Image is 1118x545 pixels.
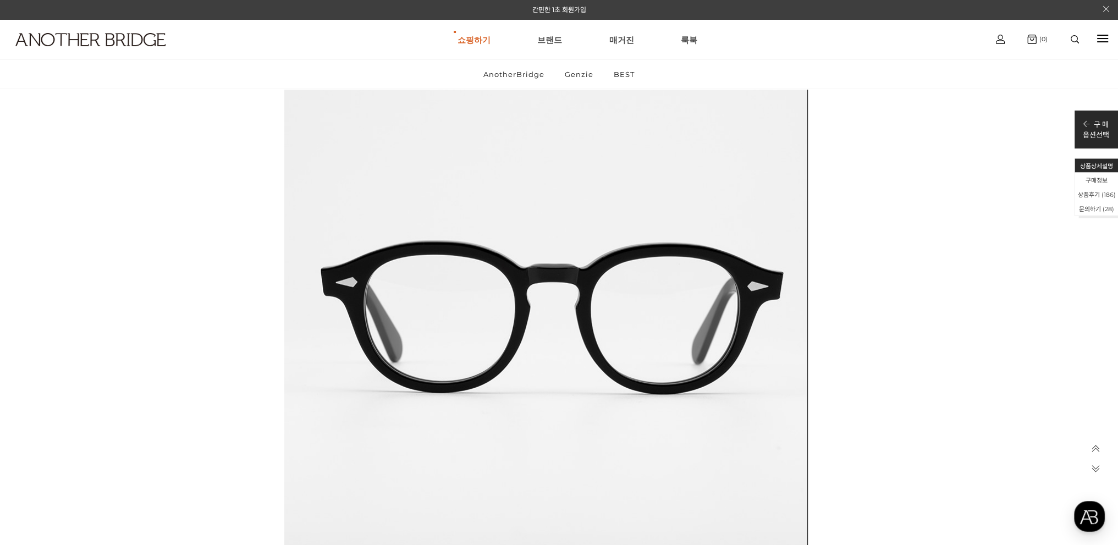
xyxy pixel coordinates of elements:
[1083,129,1109,140] p: 옵션선택
[474,60,554,89] a: AnotherBridge
[5,33,173,73] a: logo
[681,20,697,59] a: 룩북
[1027,35,1048,44] a: (0)
[1027,35,1037,44] img: cart
[1104,191,1114,199] span: 186
[142,349,211,376] a: 설정
[73,349,142,376] a: 대화
[170,365,183,374] span: 설정
[1083,119,1109,129] p: 구 매
[604,60,644,89] a: BEST
[458,20,491,59] a: 쇼핑하기
[532,5,586,14] a: 간편한 1초 회원가입
[101,366,114,375] span: 대화
[555,60,603,89] a: Genzie
[609,20,634,59] a: 매거진
[537,20,562,59] a: 브랜드
[1037,35,1048,43] span: (0)
[15,33,166,46] img: logo
[996,35,1005,44] img: cart
[35,365,41,374] span: 홈
[1071,35,1079,43] img: search
[3,349,73,376] a: 홈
